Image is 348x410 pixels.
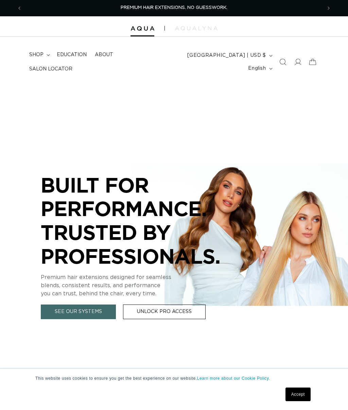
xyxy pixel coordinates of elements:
[248,65,266,72] span: English
[41,273,245,298] p: Premium hair extensions designed for seamless blends, consistent results, and performance you can...
[53,48,91,62] a: Education
[321,2,336,15] button: Next announcement
[95,52,113,58] span: About
[121,5,227,10] span: PREMIUM HAIR EXTENSIONS. NO GUESSWORK.
[244,62,275,75] button: English
[25,48,53,62] summary: shop
[91,48,117,62] a: About
[285,388,311,401] a: Accept
[130,26,154,31] img: Aqua Hair Extensions
[183,49,275,62] button: [GEOGRAPHIC_DATA] | USD $
[29,52,43,58] span: shop
[12,2,27,15] button: Previous announcement
[41,305,116,319] a: See Our Systems
[197,376,270,381] a: Learn more about our Cookie Policy.
[29,66,72,72] span: Salon Locator
[25,62,76,76] a: Salon Locator
[187,52,266,59] span: [GEOGRAPHIC_DATA] | USD $
[35,375,313,381] p: This website uses cookies to ensure you get the best experience on our website.
[123,305,206,319] a: Unlock Pro Access
[57,52,87,58] span: Education
[41,173,245,268] p: BUILT FOR PERFORMANCE. TRUSTED BY PROFESSIONALS.
[175,26,217,30] img: aqualyna.com
[275,54,290,69] summary: Search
